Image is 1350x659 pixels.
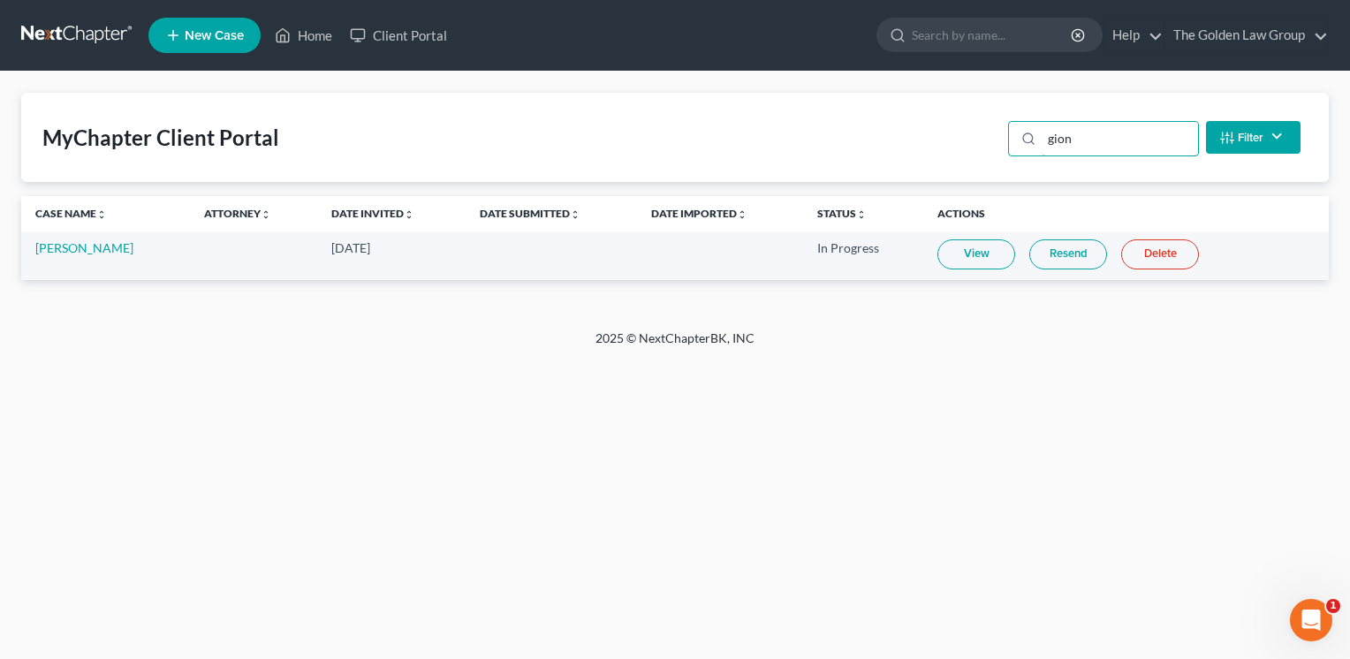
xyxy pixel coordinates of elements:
[96,209,107,220] i: unfold_more
[480,207,580,220] a: Date Submittedunfold_more
[185,29,244,42] span: New Case
[912,19,1073,51] input: Search by name...
[341,19,456,51] a: Client Portal
[261,209,271,220] i: unfold_more
[1206,121,1301,154] button: Filter
[817,207,867,220] a: Statusunfold_more
[651,207,747,220] a: Date Importedunfold_more
[171,329,1179,361] div: 2025 © NextChapterBK, INC
[266,19,341,51] a: Home
[1042,122,1198,155] input: Search...
[331,207,414,220] a: Date Invitedunfold_more
[1326,599,1340,613] span: 1
[1121,239,1199,269] a: Delete
[737,209,747,220] i: unfold_more
[856,209,867,220] i: unfold_more
[42,124,279,152] div: MyChapter Client Portal
[803,231,923,280] td: In Progress
[35,240,133,255] a: [PERSON_NAME]
[35,207,107,220] a: Case Nameunfold_more
[1164,19,1328,51] a: The Golden Law Group
[1029,239,1107,269] a: Resend
[404,209,414,220] i: unfold_more
[570,209,580,220] i: unfold_more
[331,240,370,255] span: [DATE]
[937,239,1015,269] a: View
[1290,599,1332,641] iframe: Intercom live chat
[204,207,271,220] a: Attorneyunfold_more
[923,196,1329,231] th: Actions
[1104,19,1163,51] a: Help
